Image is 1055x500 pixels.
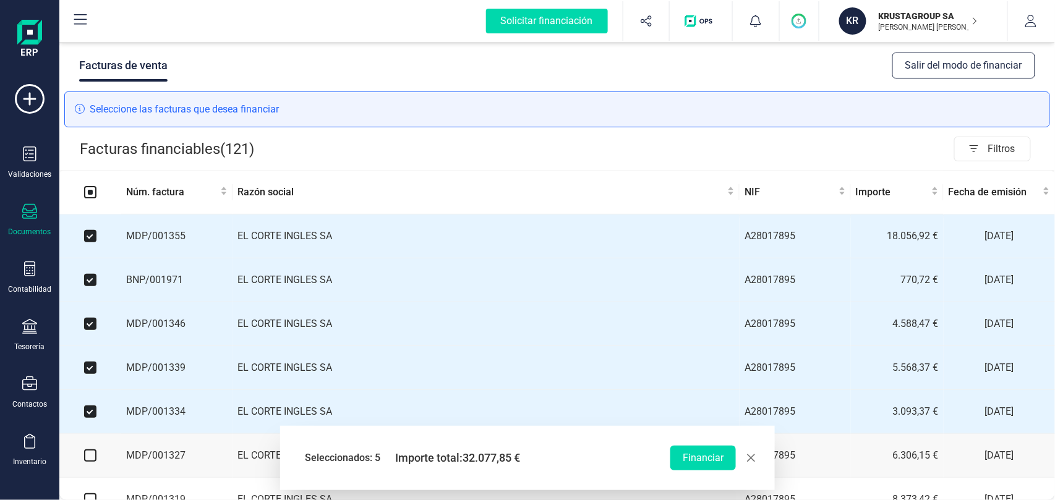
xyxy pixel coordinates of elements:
td: [DATE] [944,214,1055,258]
td: EL CORTE INGLES SA [233,390,740,434]
div: Contabilidad [8,284,51,294]
span: Razón social [237,185,725,200]
p: [PERSON_NAME] [PERSON_NAME] [879,22,978,32]
td: A28017895 [740,302,851,346]
span: NIF [745,185,836,200]
span: Seleccionados: 5 [305,451,380,465]
td: 3.093,37 € [851,390,944,434]
button: Solicitar financiación [471,1,623,41]
td: MDP/001346 [121,302,233,346]
td: A28017895 [740,434,851,478]
td: 18.056,92 € [851,214,944,258]
span: Filtros [988,137,1030,161]
td: [DATE] [944,434,1055,478]
td: EL CORTE INGLES SA [233,434,740,478]
div: Documentos [9,227,51,237]
td: EL CORTE INGLES SA [233,258,740,302]
span: Núm. factura [126,185,218,200]
td: MDP/001355 [121,214,233,258]
div: Solicitar financiación [486,9,608,33]
img: Logo Finanedi [17,20,42,59]
span: Importe [856,185,929,200]
p: KRUSTAGROUP SA [879,10,978,22]
div: KR [839,7,866,35]
td: EL CORTE INGLES SA [233,346,740,390]
div: Contactos [12,399,47,409]
td: 4.588,47 € [851,302,944,346]
div: Tesorería [15,342,45,352]
td: A28017895 [740,390,851,434]
img: Logo de OPS [685,15,717,27]
td: 5.568,37 € [851,346,944,390]
td: A28017895 [740,258,851,302]
p: Facturas financiables ( 121 ) [80,137,254,161]
td: A28017895 [740,346,851,390]
div: Facturas de venta [79,49,168,82]
td: MDP/001327 [121,434,233,478]
td: MDP/001334 [121,390,233,434]
td: 6.306,15 € [851,434,944,478]
div: Validaciones [8,169,51,179]
button: Logo de OPS [677,1,725,41]
td: [DATE] [944,258,1055,302]
td: MDP/001339 [121,346,233,390]
td: [DATE] [944,302,1055,346]
td: [DATE] [944,390,1055,434]
button: Filtros [954,137,1031,161]
button: Financiar [670,446,736,470]
td: BNP/001971 [121,258,233,302]
td: EL CORTE INGLES SA [233,214,740,258]
td: [DATE] [944,346,1055,390]
td: A28017895 [740,214,851,258]
td: 770,72 € [851,258,944,302]
div: Seleccione las facturas que desea financiar [64,91,1050,127]
span: Importe total: [395,449,520,467]
button: KRKRUSTAGROUP SA[PERSON_NAME] [PERSON_NAME] [834,1,993,41]
span: Fecha de emisión [949,185,1040,200]
div: Inventario [13,457,46,467]
span: 32.077,85 € [463,451,520,464]
td: EL CORTE INGLES SA [233,302,740,346]
button: Salir del modo de financiar [892,53,1035,78]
